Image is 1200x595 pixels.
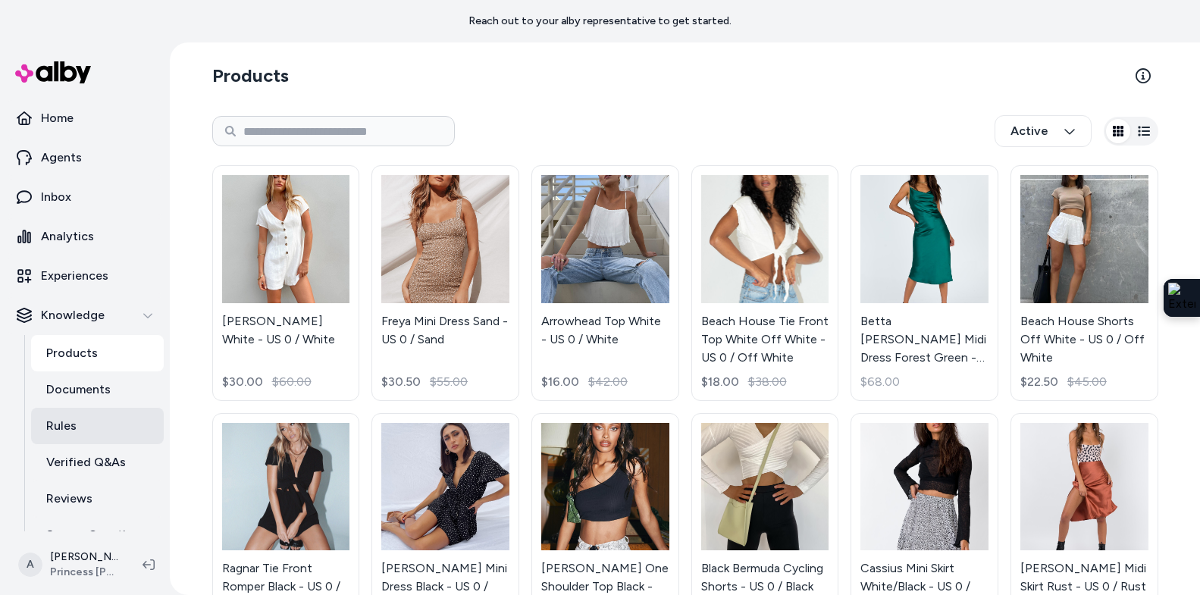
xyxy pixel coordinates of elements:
button: A[PERSON_NAME]Princess [PERSON_NAME] USA [9,540,130,589]
a: Verified Q&As [31,444,164,481]
p: Analytics [41,227,94,246]
p: Home [41,109,74,127]
button: Active [995,115,1092,147]
a: Products [31,335,164,371]
a: Betta Vanore Midi Dress Forest Green - US 0 / Forest GreenBetta [PERSON_NAME] Midi Dress Forest G... [851,165,998,401]
p: Reach out to your alby representative to get started. [468,14,732,29]
a: Arrowhead Top White - US 0 / WhiteArrowhead Top White - US 0 / White$16.00$42.00 [531,165,679,401]
p: Rules [46,417,77,435]
p: Inbox [41,188,71,206]
p: Products [46,344,98,362]
span: A [18,553,42,577]
p: Experiences [41,267,108,285]
p: [PERSON_NAME] [50,550,118,565]
p: Agents [41,149,82,167]
a: Home [6,100,164,136]
a: Freya Mini Dress Sand - US 0 / SandFreya Mini Dress Sand - US 0 / Sand$30.50$55.00 [371,165,519,401]
a: Survey Questions [31,517,164,553]
p: Survey Questions [46,526,146,544]
p: Documents [46,380,111,399]
h2: Products [212,64,289,88]
a: Rules [31,408,164,444]
a: Beach House Tie Front Top White Off White - US 0 / Off WhiteBeach House Tie Front Top White Off W... [691,165,839,401]
img: alby Logo [15,61,91,83]
img: Extension Icon [1168,283,1195,313]
p: Verified Q&As [46,453,126,471]
a: Documents [31,371,164,408]
a: Adi Romper White - US 0 / White[PERSON_NAME] White - US 0 / White$30.00$60.00 [212,165,360,401]
p: Reviews [46,490,92,508]
a: Inbox [6,179,164,215]
button: Knowledge [6,297,164,334]
a: Experiences [6,258,164,294]
a: Agents [6,139,164,176]
a: Reviews [31,481,164,517]
a: Analytics [6,218,164,255]
p: Knowledge [41,306,105,324]
span: Princess [PERSON_NAME] USA [50,565,118,580]
a: Beach House Shorts Off White - US 0 / Off WhiteBeach House Shorts Off White - US 0 / Off White$22... [1010,165,1158,401]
